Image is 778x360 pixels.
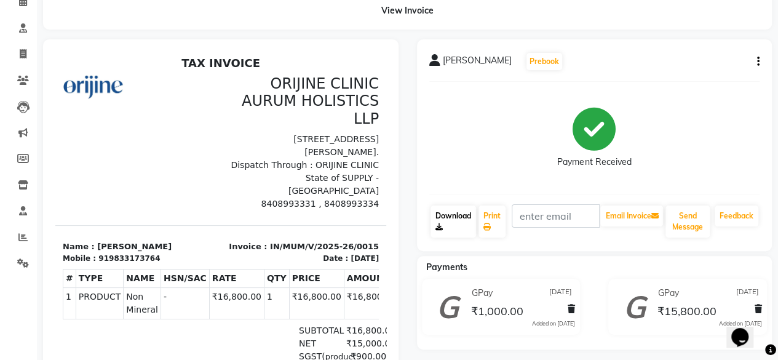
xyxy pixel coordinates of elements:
div: [DATE] [295,201,324,212]
span: 6% [244,313,256,322]
span: CGST [244,326,267,335]
th: RATE [154,217,208,236]
a: Print [478,206,506,238]
div: 919833173764 [43,201,105,212]
td: ₹16,800.00 [154,236,208,267]
th: PRICE [234,217,288,236]
p: Invoice : IN/MUM/V/2025-26/0015 [173,189,324,201]
td: PRODUCT [20,236,68,267]
button: Send Message [665,206,710,238]
th: TYPE [20,217,68,236]
span: GPay [471,287,492,300]
span: Non Mineral [71,239,103,265]
th: QTY [208,217,234,236]
td: ₹16,800.00 [234,236,288,267]
div: ( ) [236,298,284,324]
span: product [270,300,301,310]
span: 6% [244,339,256,348]
td: 1 [8,236,21,267]
span: [PERSON_NAME] [443,54,512,71]
th: HSN/SAC [105,217,154,236]
div: Payment Received [557,156,631,169]
span: ₹1,000.00 [470,304,523,321]
p: 8408993331 , 8408993334 [173,146,324,159]
span: GPay [658,287,679,300]
span: SGST [244,300,266,310]
input: enter email [512,204,600,228]
a: Download [431,206,476,238]
span: [DATE] [549,287,572,300]
a: Feedback [715,206,758,226]
p: Name : [PERSON_NAME] [7,189,158,201]
td: - [105,236,154,267]
h3: ORIJINE CLINIC AURUM HOLISTICS LLP [173,23,324,76]
th: NAME [68,217,106,236]
div: Added on [DATE] [719,319,762,328]
div: ₹15,000.00 [284,286,331,298]
span: ₹15,800.00 [657,304,716,321]
div: SUBTOTAL [236,273,284,286]
td: 1 [208,236,234,267]
span: product [271,326,301,335]
div: NET [236,286,284,298]
th: AMOUNT [288,217,343,236]
div: ₹900.00 [284,324,331,350]
div: ( ) [236,324,284,350]
div: ₹16,800.00 [284,273,331,286]
h2: TAX INVOICE [7,5,324,18]
th: # [8,217,21,236]
button: Email Invoice [600,206,663,226]
p: [STREET_ADDRESS][PERSON_NAME]. Dispatch Through : ORIJINE CLINIC State of SUPPLY - [GEOGRAPHIC_DATA] [173,81,324,146]
iframe: chat widget [726,311,766,348]
button: Prebook [526,53,562,70]
span: [DATE] [736,287,759,300]
span: Payments [426,262,467,273]
div: Mobile : [7,201,41,212]
td: ₹16,800.00 [288,236,343,267]
div: Added on [DATE] [532,319,575,328]
div: ₹900.00 [284,298,331,324]
div: Date : [268,201,293,212]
